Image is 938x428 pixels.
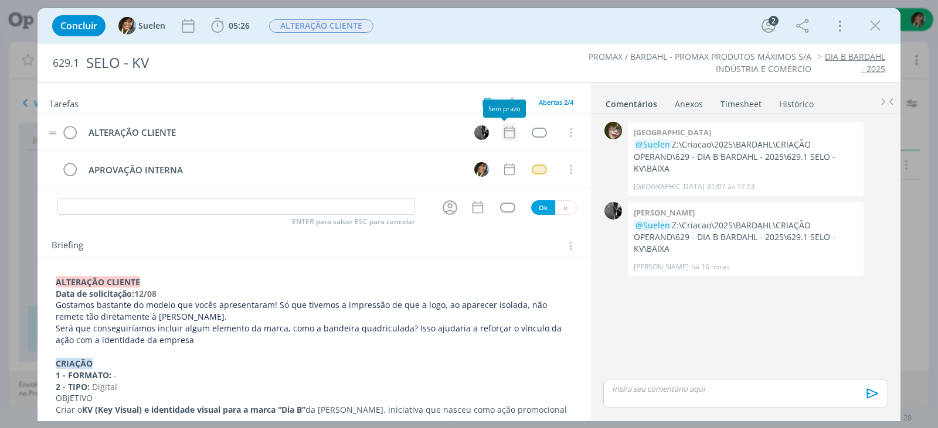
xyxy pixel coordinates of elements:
img: arrow-down-up.svg [509,97,518,108]
img: drag-icon.svg [49,131,57,135]
span: ALTERAÇÃO CLIENTE [269,19,373,33]
span: Briefing [52,238,83,254]
span: Suelen [138,22,165,30]
span: Gostamos bastante do modelo que vocês apresentaram! Só que tivemos a impressão de que a logo, ao ... [56,299,549,322]
button: Concluir [52,15,106,36]
p: Z:\Criacao\2025\BARDAHL\CRIAÇÃO OPERAND\629 - DIA B BARDAHL - 2025\629.1 SELO - KV\BAIXA [634,220,858,255]
span: 05:26 [229,20,250,31]
span: há 16 horas [691,262,730,272]
button: S [473,160,490,178]
strong: KV (Key Visual) e identidade visual para a marca “Dia B” [82,404,305,415]
img: S [474,162,489,177]
p: [PERSON_NAME] [634,262,689,272]
strong: CRIAÇÃO [56,358,93,369]
span: @Suelen [635,139,670,150]
div: Anexos [675,98,703,110]
img: S [118,17,136,35]
span: Tarefas [49,95,79,109]
span: 31/07 às 17:53 [707,182,755,192]
div: dialog [38,8,900,421]
button: SSuelen [118,17,165,35]
button: Ok [531,200,555,215]
b: [PERSON_NAME] [634,207,695,218]
button: 05:26 [208,16,253,35]
div: 2 [769,16,779,26]
button: ALTERAÇÃO CLIENTE [269,19,374,33]
strong: 1 - FORMATO: [56,369,111,381]
span: @Suelen [635,220,670,231]
a: Histórico [779,93,814,110]
p: [GEOGRAPHIC_DATA] [634,182,705,192]
span: Digital [92,381,117,392]
div: ALTERAÇÃO CLIENTE [83,125,463,140]
strong: ALTERAÇÃO CLIENTE [56,276,140,287]
strong: Data de solicitação: [56,288,134,299]
a: Timesheet [720,93,762,110]
img: P [604,202,622,220]
strong: 2 - TIPO: [56,381,90,392]
span: Concluir [60,21,97,30]
a: PROMAX / BARDAHL - PROMAX PRODUTOS MÁXIMOS S/A INDÚSTRIA E COMÉRCIO [589,51,811,74]
img: K [604,122,622,139]
span: Abertas 2/4 [539,98,573,107]
p: Z:\Criacao\2025\BARDAHL\CRIAÇÃO OPERAND\629 - DIA B BARDAHL - 2025\629.1 SELO - KV\BAIXA [634,139,858,174]
div: SELO - KV [81,49,533,77]
span: 629.1 [53,57,79,70]
p: Criar o da [PERSON_NAME], iniciativa que nasceu como ação promocional em lojas parceiras, mas que... [56,404,573,427]
span: Será que conseguiríamos incluir algum elemento da marca, como a bandeira quadriculada? Isso ajuda... [56,323,564,345]
button: P [473,124,490,141]
img: P [474,125,489,140]
div: APROVAÇÃO INTERNA [83,163,463,177]
div: Sem prazo [483,100,526,118]
b: [GEOGRAPHIC_DATA] [634,127,711,138]
a: DIA B BARDAHL - 2025 [825,51,885,74]
span: ENTER para salvar ESC para cancelar [292,217,415,227]
a: Comentários [605,93,658,110]
p: OBJETIVO [56,392,573,404]
button: 2 [759,16,778,35]
span: - [114,369,117,381]
strong: 12/08 [134,288,157,299]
